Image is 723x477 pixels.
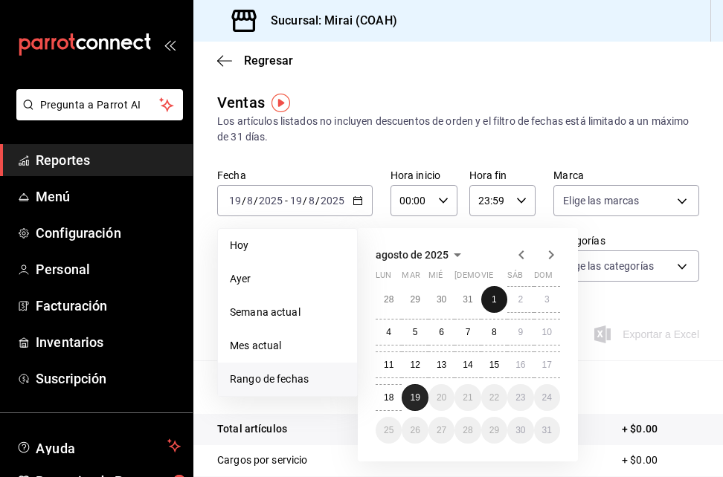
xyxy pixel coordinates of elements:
button: 25 de agosto de 2025 [376,417,402,444]
span: / [303,195,307,207]
abbr: 22 de agosto de 2025 [489,392,499,403]
button: 21 de agosto de 2025 [454,384,481,411]
abbr: 29 de julio de 2025 [410,294,420,305]
abbr: 31 de agosto de 2025 [542,425,552,435]
button: 30 de julio de 2025 [428,286,454,313]
button: 23 de agosto de 2025 [507,384,533,411]
button: 31 de agosto de 2025 [534,417,560,444]
abbr: 21 de agosto de 2025 [463,392,472,403]
input: -- [246,195,254,207]
abbr: 9 de agosto de 2025 [518,327,523,337]
span: Configuración [36,223,181,243]
span: Mes actual [230,338,345,354]
abbr: 26 de agosto de 2025 [410,425,420,435]
abbr: 25 de agosto de 2025 [384,425,393,435]
button: 29 de julio de 2025 [402,286,428,313]
span: / [242,195,246,207]
input: ---- [320,195,345,207]
abbr: 16 de agosto de 2025 [515,360,525,370]
input: -- [228,195,242,207]
abbr: 10 de agosto de 2025 [542,327,552,337]
button: 2 de agosto de 2025 [507,286,533,313]
abbr: 28 de agosto de 2025 [463,425,472,435]
abbr: sábado [507,270,523,286]
abbr: 1 de agosto de 2025 [492,294,497,305]
span: - [285,195,288,207]
abbr: 8 de agosto de 2025 [492,327,497,337]
button: 17 de agosto de 2025 [534,351,560,378]
abbr: 11 de agosto de 2025 [384,360,393,370]
button: 18 de agosto de 2025 [376,384,402,411]
button: 20 de agosto de 2025 [428,384,454,411]
span: Menú [36,186,181,207]
input: ---- [258,195,283,207]
label: Categorías [553,236,699,246]
abbr: 23 de agosto de 2025 [515,392,525,403]
span: Suscripción [36,369,181,389]
button: 16 de agosto de 2025 [507,351,533,378]
button: 31 de julio de 2025 [454,286,481,313]
button: 14 de agosto de 2025 [454,351,481,378]
button: 28 de julio de 2025 [376,286,402,313]
p: Cargos por servicio [217,452,308,468]
label: Hora fin [469,170,536,181]
button: 19 de agosto de 2025 [402,384,428,411]
span: Elige las marcas [563,193,639,208]
p: + $0.00 [622,421,699,437]
img: Tooltip marker [271,94,290,112]
abbr: 6 de agosto de 2025 [439,327,444,337]
span: Personal [36,259,181,279]
span: agosto de 2025 [376,249,449,261]
button: 24 de agosto de 2025 [534,384,560,411]
span: Rango de fechas [230,371,345,387]
div: Ventas [217,91,265,114]
abbr: 20 de agosto de 2025 [437,392,446,403]
span: Hoy [230,238,345,253]
button: 28 de agosto de 2025 [454,417,481,444]
abbr: viernes [481,270,493,286]
button: 27 de agosto de 2025 [428,417,454,444]
abbr: 27 de agosto de 2025 [437,425,446,435]
abbr: 19 de agosto de 2025 [410,392,420,403]
abbr: 3 de agosto de 2025 [544,294,550,305]
abbr: 24 de agosto de 2025 [542,392,552,403]
button: 6 de agosto de 2025 [428,319,454,345]
span: Ayer [230,271,345,287]
abbr: lunes [376,270,391,286]
abbr: 2 de agosto de 2025 [518,294,523,305]
button: 11 de agosto de 2025 [376,351,402,378]
abbr: 29 de agosto de 2025 [489,425,499,435]
span: Inventarios [36,332,181,352]
button: 3 de agosto de 2025 [534,286,560,313]
abbr: 30 de julio de 2025 [437,294,446,305]
button: 10 de agosto de 2025 [534,319,560,345]
button: 13 de agosto de 2025 [428,351,454,378]
button: open_drawer_menu [164,39,176,51]
button: Regresar [217,53,293,68]
button: 1 de agosto de 2025 [481,286,507,313]
input: -- [308,195,315,207]
span: Regresar [244,53,293,68]
label: Fecha [217,170,373,181]
label: Marca [553,170,699,181]
abbr: 31 de julio de 2025 [463,294,472,305]
button: 8 de agosto de 2025 [481,319,507,345]
abbr: 13 de agosto de 2025 [437,360,446,370]
button: 5 de agosto de 2025 [402,319,428,345]
button: 29 de agosto de 2025 [481,417,507,444]
h3: Sucursal: Mirai (COAH) [259,12,397,30]
label: Hora inicio [391,170,457,181]
abbr: 5 de agosto de 2025 [413,327,418,337]
button: agosto de 2025 [376,246,466,264]
button: 30 de agosto de 2025 [507,417,533,444]
abbr: 18 de agosto de 2025 [384,392,393,403]
abbr: 14 de agosto de 2025 [463,360,472,370]
abbr: martes [402,270,420,286]
abbr: 12 de agosto de 2025 [410,360,420,370]
abbr: 4 de agosto de 2025 [386,327,391,337]
span: Facturación [36,296,181,316]
p: + $0.00 [622,452,699,468]
p: Total artículos [217,421,287,437]
span: Semana actual [230,305,345,320]
abbr: 15 de agosto de 2025 [489,360,499,370]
